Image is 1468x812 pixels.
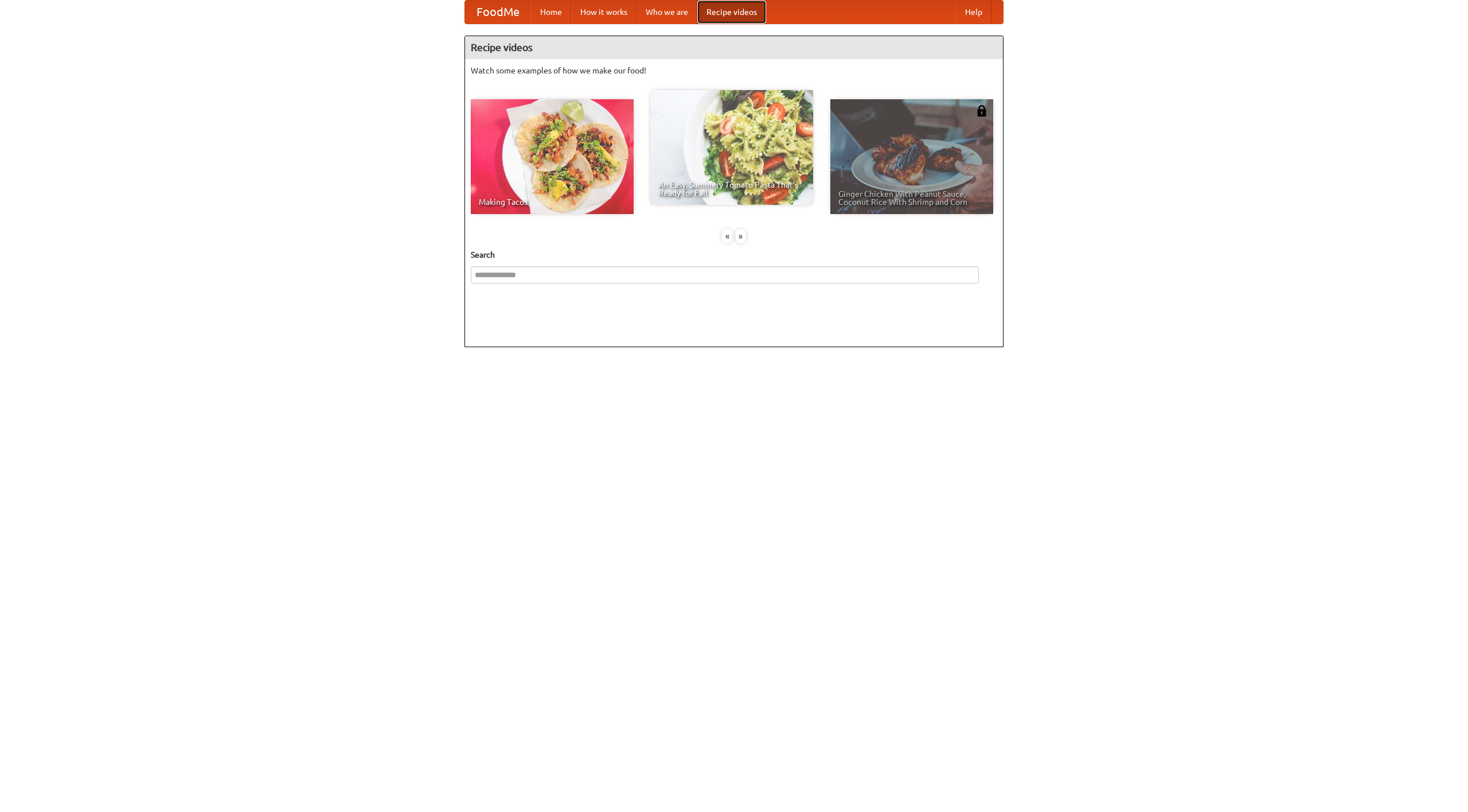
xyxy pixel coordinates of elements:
div: » [736,229,746,243]
a: Making Tacos [471,99,634,214]
a: Recipe videos [697,1,766,24]
a: Help [956,1,991,24]
a: Home [531,1,571,24]
h4: Recipe videos [465,36,1003,59]
a: An Easy, Summery Tomato Pasta That's Ready for Fall [650,90,813,205]
a: FoodMe [465,1,531,24]
span: Making Tacos [479,198,626,206]
a: Who we are [637,1,697,24]
p: Watch some examples of how we make our food! [471,65,997,76]
h5: Search [471,249,997,261]
img: 483408.png [976,105,987,116]
div: « [722,229,732,243]
a: How it works [571,1,637,24]
span: An Easy, Summery Tomato Pasta That's Ready for Fall [658,181,805,197]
